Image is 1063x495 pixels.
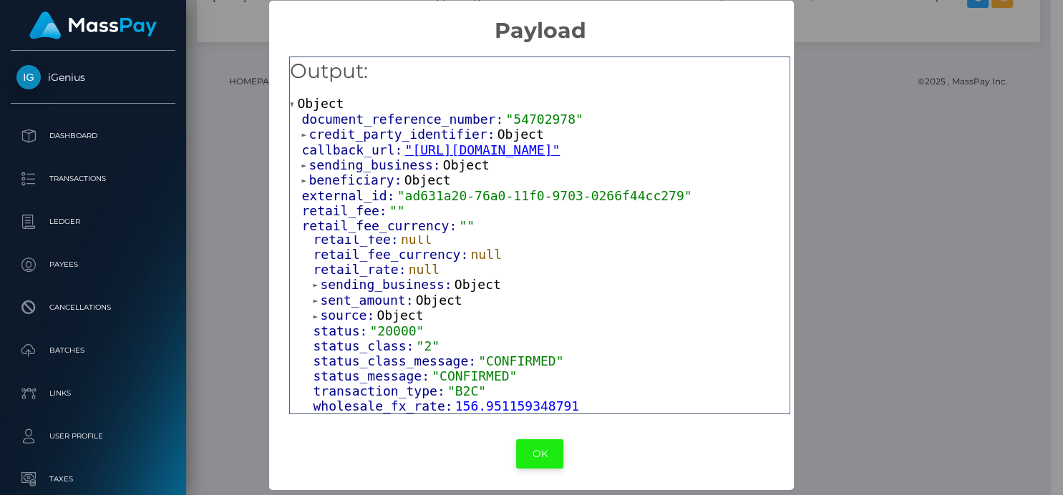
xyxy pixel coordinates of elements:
span: "" [459,218,475,233]
span: retail_fee: [313,232,400,247]
p: User Profile [16,426,170,447]
span: retail_fee_currency: [313,247,470,262]
span: iGenius [11,71,175,84]
h5: Output: [290,57,790,86]
span: credit_party_identifier: [309,127,497,142]
span: Object [455,277,501,292]
span: "2" [417,338,440,353]
span: purpose_of_remittance: [301,233,475,248]
p: Ledger [16,211,170,232]
span: beneficiary: [309,172,404,187]
span: "20000" [369,323,424,338]
span: "CONFIRMED" [432,368,517,383]
span: 156.951159348791 [455,398,579,413]
span: callback_url: [301,142,404,157]
span: status_message: [313,368,432,383]
p: Transactions [16,168,170,190]
span: Object [377,308,423,323]
span: retail_fee_currency: [301,218,459,233]
button: OK [516,439,563,469]
span: Object [497,127,544,142]
span: status_class_message: [313,353,478,368]
span: transaction_type: [313,383,447,398]
span: "ad631a20-76a0-11f0-9703-0266f44cc279" [397,188,692,203]
span: "CONFIRMED" [478,353,563,368]
p: Taxes [16,469,170,490]
p: Cancellations [16,297,170,318]
p: Payees [16,254,170,275]
a: "[URL][DOMAIN_NAME]" [405,142,560,157]
span: retail_fee: [301,203,389,218]
span: "SERVICE_CHARGES" [475,233,606,248]
span: status_class: [313,338,416,353]
span: sent_amount: [320,293,415,308]
span: retail_rate: [313,262,408,277]
span: "54702978" [505,112,583,127]
h2: Payload [269,1,812,44]
span: sending_business: [320,277,454,292]
span: Object [297,96,344,111]
span: "B2C" [447,383,486,398]
span: wholesale_fx_rate: [313,398,455,413]
span: Object [404,172,451,187]
p: Dashboard [16,125,170,147]
span: source: [320,308,377,323]
span: sending_business: [309,157,442,172]
span: null [401,232,432,247]
p: Batches [16,340,170,361]
span: Object [416,293,462,308]
span: "" [389,203,405,218]
span: external_id: [301,188,397,203]
span: null [409,262,440,277]
span: status: [313,323,369,338]
img: MassPay Logo [29,11,157,39]
p: Links [16,383,170,404]
span: Object [443,157,490,172]
img: iGenius [16,65,41,89]
span: document_reference_number: [301,112,505,127]
span: null [470,247,501,262]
